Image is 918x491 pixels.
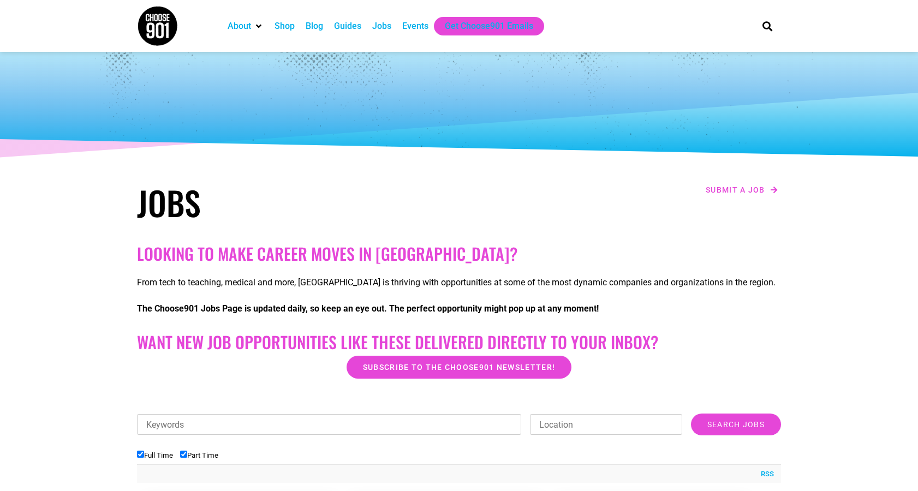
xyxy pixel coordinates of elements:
[306,20,323,33] a: Blog
[702,183,781,197] a: Submit a job
[137,303,599,314] strong: The Choose901 Jobs Page is updated daily, so keep an eye out. The perfect opportunity might pop u...
[137,451,173,459] label: Full Time
[334,20,361,33] a: Guides
[137,244,781,264] h2: Looking to make career moves in [GEOGRAPHIC_DATA]?
[275,20,295,33] a: Shop
[137,451,144,458] input: Full Time
[180,451,218,459] label: Part Time
[222,17,269,35] div: About
[691,414,781,435] input: Search Jobs
[228,20,251,33] a: About
[706,186,765,194] span: Submit a job
[530,414,682,435] input: Location
[445,20,533,33] a: Get Choose901 Emails
[137,183,454,222] h1: Jobs
[222,17,744,35] nav: Main nav
[372,20,391,33] a: Jobs
[755,469,774,480] a: RSS
[347,356,571,379] a: Subscribe to the Choose901 newsletter!
[759,17,777,35] div: Search
[402,20,428,33] a: Events
[137,332,781,352] h2: Want New Job Opportunities like these Delivered Directly to your Inbox?
[137,414,521,435] input: Keywords
[180,451,187,458] input: Part Time
[363,363,555,371] span: Subscribe to the Choose901 newsletter!
[137,276,781,289] p: From tech to teaching, medical and more, [GEOGRAPHIC_DATA] is thriving with opportunities at some...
